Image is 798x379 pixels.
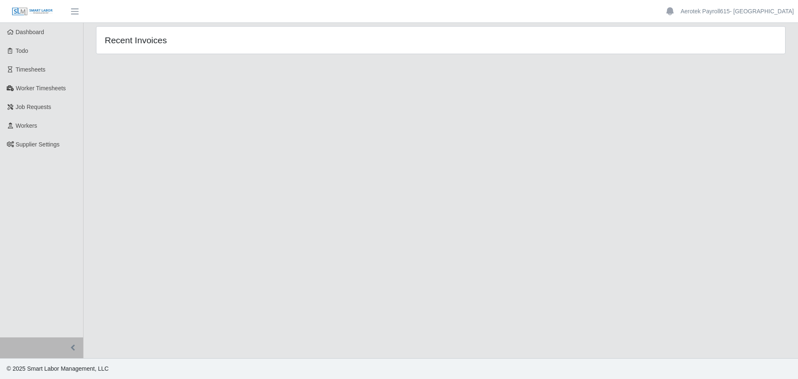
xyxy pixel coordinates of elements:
[16,29,44,35] span: Dashboard
[105,35,377,45] h4: Recent Invoices
[7,365,108,372] span: © 2025 Smart Labor Management, LLC
[16,122,37,129] span: Workers
[16,66,46,73] span: Timesheets
[16,104,52,110] span: Job Requests
[680,7,794,16] a: Aerotek Payroll615- [GEOGRAPHIC_DATA]
[16,85,66,92] span: Worker Timesheets
[12,7,53,16] img: SLM Logo
[16,47,28,54] span: Todo
[16,141,60,148] span: Supplier Settings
